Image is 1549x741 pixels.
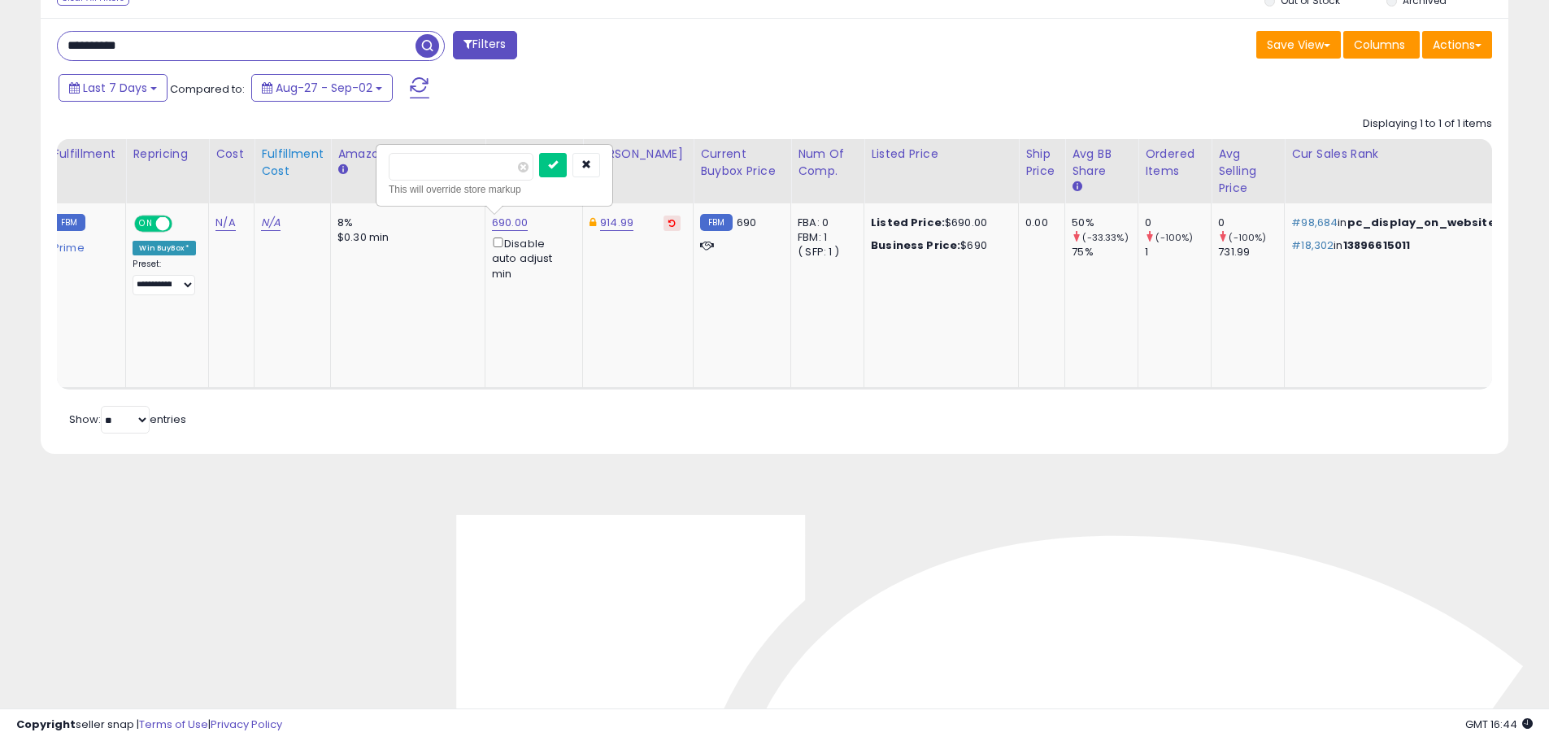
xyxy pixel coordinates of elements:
div: $0.30 min [337,230,472,245]
a: N/A [215,215,235,231]
div: 8% [337,216,472,230]
button: Aug-27 - Sep-02 [251,74,393,102]
div: Disable auto adjust min [492,234,570,281]
div: Repricing [133,146,202,163]
div: Fulfillment Cost [261,146,324,180]
div: Displaying 1 to 1 of 1 items [1363,116,1492,132]
div: $690 [871,238,1006,253]
span: Compared to: [170,81,245,97]
div: Cost [215,146,247,163]
div: Avg BB Share [1072,146,1131,180]
span: ON [137,217,157,231]
small: Avg BB Share. [1072,180,1081,194]
div: FBA: 0 [798,216,851,230]
small: (-33.33%) [1082,231,1128,244]
span: Aug-27 - Sep-02 [276,80,372,96]
small: FBM [700,214,732,231]
div: Win BuyBox * [133,241,196,255]
div: Avg Selling Price [1218,146,1277,197]
b: Business Price: [871,238,960,253]
div: 75% [1072,245,1138,259]
span: OFF [170,217,196,231]
div: 731.99 [1218,245,1284,259]
p: in [1291,238,1495,253]
small: (-100%) [1229,231,1266,244]
div: [PERSON_NAME] [590,146,686,163]
div: 0 [1145,216,1211,230]
div: 0.00 [1025,216,1052,230]
small: FBM [53,214,85,231]
div: 50% [1072,216,1138,230]
div: Num of Comp. [798,146,857,180]
button: Save View [1256,31,1341,59]
button: Columns [1343,31,1420,59]
div: Current Buybox Price [700,146,784,180]
div: 0 [1218,216,1284,230]
small: (-100%) [1155,231,1193,244]
small: Amazon Fees. [337,163,347,177]
div: Listed Price [871,146,1012,163]
span: 690 [737,215,756,230]
a: 914.99 [600,215,633,231]
div: Ordered Items [1145,146,1204,180]
span: #98,684 [1291,215,1338,230]
b: Listed Price: [871,215,945,230]
div: Ship Price [1025,146,1058,180]
div: 1 [1145,245,1211,259]
button: Filters [453,31,516,59]
div: Prime [53,235,113,255]
div: FBM: 1 [798,230,851,245]
span: #18,302 [1291,238,1334,253]
div: Fulfillment [53,146,119,163]
div: Amazon Fees [337,146,478,163]
button: Last 7 Days [59,74,168,102]
div: $690.00 [871,216,1006,230]
div: Preset: [133,259,196,295]
p: in [1291,216,1495,230]
div: This will override store markup [389,181,600,198]
div: Cur Sales Rank [1291,146,1501,163]
span: Show: entries [69,412,186,427]
span: Last 7 Days [83,80,147,96]
div: ( SFP: 1 ) [798,245,851,259]
span: pc_display_on_website [1347,215,1495,230]
a: N/A [261,215,281,231]
button: Actions [1422,31,1492,59]
a: 690.00 [492,215,528,231]
span: 13896615011 [1343,238,1411,253]
span: Columns [1354,37,1405,53]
